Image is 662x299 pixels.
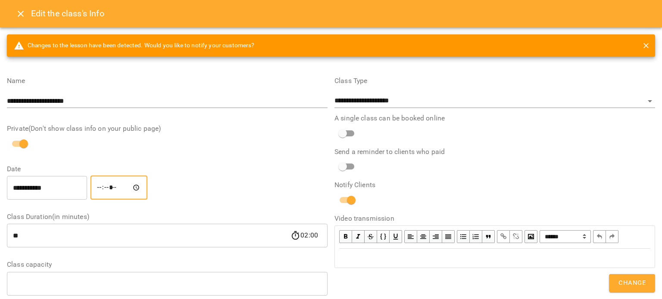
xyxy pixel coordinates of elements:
[606,230,618,243] button: Redo
[457,230,470,243] button: UL
[593,230,606,243] button: Undo
[365,230,377,243] button: Strikethrough
[334,115,655,122] label: A single class can be booked online
[7,261,328,268] label: Class capacity
[334,77,655,84] label: Class Type
[497,230,510,243] button: Link
[335,249,654,267] div: Edit text
[334,182,655,188] label: Notify Clients
[10,3,31,24] button: Close
[618,277,646,289] span: Change
[430,230,442,243] button: Align Right
[334,148,655,155] label: Send a reminder to clients who paid
[470,230,482,243] button: OL
[352,230,365,243] button: Italic
[7,77,328,84] label: Name
[540,230,591,243] span: Normal
[404,230,417,243] button: Align Left
[482,230,495,243] button: Blockquote
[390,230,402,243] button: Underline
[377,230,390,243] button: Monospace
[334,215,655,222] label: Video transmission
[417,230,430,243] button: Align Center
[540,230,591,243] select: Block type
[7,213,328,220] label: Class Duration(in minutes)
[640,40,652,51] button: close
[510,230,522,243] button: Remove Link
[14,40,255,51] span: Changes to the lesson have been detected. Would you like to notify your customers?
[339,230,352,243] button: Bold
[442,230,455,243] button: Align Justify
[31,7,104,20] h6: Edit the class's Info
[525,230,537,243] button: Image
[609,274,655,292] button: Change
[7,166,328,173] label: Date
[7,125,328,132] label: Private(Don't show class info on your public page)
